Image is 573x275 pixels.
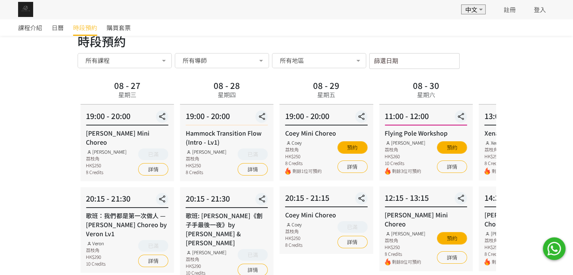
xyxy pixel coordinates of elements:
[385,146,425,153] div: 荔枝角
[18,2,33,17] img: img_61c0148bb0266
[18,23,42,32] span: 課程介紹
[138,148,168,160] button: 已滿
[413,81,439,89] div: 08 - 30
[385,153,425,160] div: HK$260
[186,249,226,256] div: [PERSON_NAME]
[107,19,131,36] a: 購買套票
[186,148,226,155] div: [PERSON_NAME]
[18,19,42,36] a: 課程介紹
[86,260,105,267] div: 10 Credits
[238,163,268,176] a: 詳情
[73,23,97,32] span: 時段預約
[484,146,521,153] div: 荔枝角
[385,210,467,228] div: [PERSON_NAME] Mini Choreo
[492,258,525,266] span: 剩餘1位可預約
[183,57,207,64] span: 所有導師
[186,256,226,263] div: 荔枝角
[285,241,303,248] div: 8 Credits
[385,258,390,266] img: fire.png
[337,141,367,154] button: 預約
[280,57,304,64] span: 所有地區
[186,128,268,147] div: Hammock Transition Flow (Intro - Lv1)
[214,81,240,89] div: 08 - 28
[385,128,467,137] div: Flying Pole Workshop
[385,244,425,251] div: HK$250
[313,81,339,89] div: 08 - 29
[285,168,291,175] img: fire.png
[86,169,127,176] div: 8 Credits
[392,168,425,175] span: 剩餘3位可預約
[86,247,105,254] div: 荔枝角
[385,237,425,244] div: 荔枝角
[437,160,467,173] a: 詳情
[337,160,367,173] a: 詳情
[218,90,236,99] div: 星期四
[78,32,496,50] div: 時段預約
[86,57,110,64] span: 所有課程
[369,53,460,69] input: 篩選日期
[86,193,168,208] div: 20:15 - 21:30
[73,19,97,36] a: 時段預約
[52,19,64,36] a: 日曆
[86,254,105,260] div: HK$290
[484,230,525,237] div: [PERSON_NAME]
[186,162,226,169] div: HK$250
[285,210,367,219] div: Coey Mini Choreo
[86,128,168,147] div: [PERSON_NAME] Mini Choreo
[86,110,168,125] div: 19:00 - 20:00
[492,168,521,175] span: 剩餘7位可預約
[285,192,367,207] div: 20:15 - 21:15
[385,251,425,257] div: 8 Credits
[285,228,303,235] div: 荔枝角
[504,5,516,14] a: 註冊
[484,168,490,175] img: fire.png
[86,240,105,247] div: Veron
[337,236,367,248] a: 詳情
[437,141,467,154] button: 預約
[385,160,425,167] div: 10 Credits
[484,258,490,266] img: fire.png
[285,221,303,228] div: Coey
[385,230,425,237] div: [PERSON_NAME]
[392,258,425,266] span: 剩餘8位可預約
[114,81,141,89] div: 08 - 27
[385,192,467,207] div: 12:15 - 13:15
[285,110,367,125] div: 19:00 - 20:00
[285,128,367,137] div: Coey Mini Choreo
[138,163,168,176] a: 詳情
[417,90,435,99] div: 星期六
[385,168,390,175] img: fire.png
[484,244,525,251] div: HK$250
[86,162,127,169] div: HK$250
[86,211,168,238] div: 歌班：我們都是第一次做人 — [PERSON_NAME] Choreo by Veron Lv1
[107,23,131,32] span: 購買套票
[484,139,521,146] div: Xena
[285,235,303,241] div: HK$250
[484,153,521,160] div: HK$250
[534,5,546,14] a: 登入
[86,155,127,162] div: 荔枝角
[186,110,268,125] div: 19:00 - 20:00
[317,90,335,99] div: 星期五
[385,139,425,146] div: [PERSON_NAME]
[186,155,226,162] div: 荔枝角
[186,169,226,176] div: 8 Credits
[52,23,64,32] span: 日曆
[484,128,567,137] div: Xena Mini Choreo
[186,193,268,208] div: 20:15 - 21:30
[186,263,226,269] div: HK$290
[437,232,467,244] button: 預約
[186,211,268,247] div: 歌班: [PERSON_NAME]《劊子手最後一夜》by [PERSON_NAME] & [PERSON_NAME]
[138,240,168,252] button: 已滿
[285,139,322,146] div: Coey
[86,148,127,155] div: [PERSON_NAME]
[238,249,268,261] button: 已滿
[484,160,521,167] div: 8 Credits
[138,255,168,267] a: 詳情
[292,168,322,175] span: 剩餘1位可預約
[484,210,567,228] div: [PERSON_NAME] Mini Choreo
[337,221,367,233] button: 已滿
[484,110,567,125] div: 13:00 - 14:00
[285,153,322,160] div: HK$250
[238,148,268,160] button: 已滿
